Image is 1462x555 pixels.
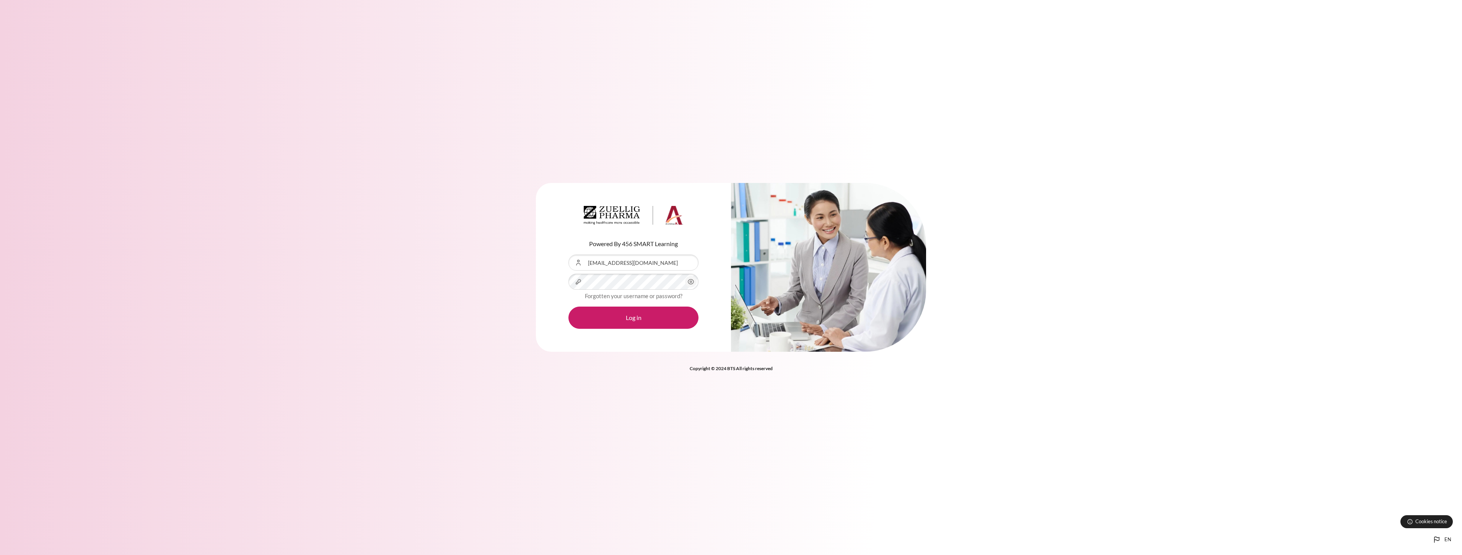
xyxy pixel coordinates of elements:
[1444,536,1451,544] span: en
[1400,515,1453,528] button: Cookies notice
[585,292,682,299] a: Forgotten your username or password?
[584,206,683,225] img: Architeck
[690,366,773,371] strong: Copyright © 2024 BTS All rights reserved
[568,255,698,271] input: Username or Email Address
[568,239,698,248] p: Powered By 456 SMART Learning
[1415,518,1447,525] span: Cookies notice
[1429,532,1454,547] button: Languages
[584,206,683,228] a: Architeck
[568,307,698,329] button: Log in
